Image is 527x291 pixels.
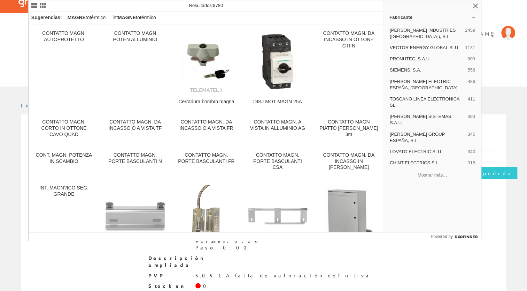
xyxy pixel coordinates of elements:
a: INT. MAGN?ICO SEG. GRANDE [29,179,99,274]
a: CONTATTO MAGN. DA INCASSO O A VISTA TF [100,113,170,146]
div: 5,06 € A falta de valoración definitiva. [195,272,377,279]
span: TOSCANO LINEA ELECTRONICA SL [390,96,465,109]
span: 558 [467,67,475,73]
a: CONTATTO MAGN PIATTO [PERSON_NAME] 3m [313,113,384,146]
div: Sugerencias: [29,13,63,23]
strong: MAGNE [118,15,136,20]
span: 411 [467,96,475,109]
span: 8780 [213,3,223,8]
div: CONTATTO MAGN. DA INCASSO IN OTTONE CTFN [319,30,379,49]
span: 318 [467,160,475,166]
span: [PERSON_NAME] INDUSTRIES ([GEOGRAPHIC_DATA]), S.L. [390,27,462,40]
a: Fabricante [384,12,481,23]
span: LOVATO ELECTRIC SLU [390,149,465,155]
span: Descripción ampliada [148,255,190,269]
div: CONTATTO MAGN. CORTO IN OTTONE CAVO QUAD [34,119,94,138]
span: [PERSON_NAME] ELECTRIC ESPAÑA, [GEOGRAPHIC_DATA] [390,79,465,91]
span: 393 [467,113,475,126]
div: 0 [203,283,210,290]
div: CONTATTO MAGN. DA INCASSO IN [PERSON_NAME] [319,152,379,171]
a: CONTATTO MAGN. CORTO IN OTTONE CAVO QUAD [29,113,99,146]
img: DISJ MOT MAGN 25A [248,32,307,91]
strong: MAGNE [68,15,86,20]
span: Powered by [431,233,452,240]
span: VECTOR ENERGY GLOBAL SLU [390,45,462,51]
span: 486 [467,79,475,91]
div: DISJ MOT MAGN 25A [248,99,307,105]
div: int totérmico [110,12,159,24]
a: Cerradura bombín magna Cerradura bombín magna [171,25,242,113]
a: CONTATTO MAGN. PORTE BASCULANTI N [100,147,170,179]
div: totérmico [65,12,109,24]
a: kit montaje Magne puerta normal [100,179,170,274]
img: CONTACTO MAGN. G/POTEN. SUELO [189,185,224,248]
a: CONTATTO MAGN. A VISTA IN ALLUMINIO AG [242,113,313,146]
span: [PERSON_NAME] GROUP ESPAÑA, S.L. [390,131,465,144]
div: CONTATTO MAGN. PORTE BASCULANTI CSA [248,152,307,171]
a: CONTATTO MAGN. AUTOPROTETTO [29,25,99,113]
a: Powered by [431,232,481,241]
div: Peso: 0.00 [195,244,265,251]
a: CONTACTO MAGN. G/POTEN. SUELO [171,179,242,274]
span: [PERSON_NAME] SISTEMAS, S.A.U. [390,113,465,126]
span: CHINT ELECTRICS S.L. [390,160,465,166]
span: 2459 [465,27,475,40]
a: Inicio [21,102,51,109]
span: Resultados: [189,3,223,8]
span: 345 [467,131,475,144]
a: Armario superficie magna 800x600x260 IP65 [313,179,384,274]
a: CONTATTO MAGN. DA INCASSO O A VISTA FR [171,113,242,146]
a: CONTATTO MAGN. PORTE BASCULANTI FR [171,147,242,179]
span: 340 [467,149,475,155]
img: kit montaje Magne puerta corredera [248,186,307,246]
a: CONT. MAGN. POTENZA IN SCAMBIO [29,147,99,179]
img: Cerradura bombín magna [181,30,231,93]
a: DISJ MOT MAGN 25A DISJ MOT MAGN 25A [242,25,313,113]
img: kit montaje Magne puerta normal [105,186,165,246]
a: kit montaje Magne puerta corredera [242,179,313,274]
a: CONTATTO MAGN. PORTE BASCULANTI CSA [242,147,313,179]
div: CONTATTO MAGN. A VISTA IN ALLUMINIO AG [248,119,307,132]
span: PVP [148,272,190,279]
a: CONTATTO MAGN. DA INCASSO IN OTTONE CTFN [313,25,384,113]
div: CONTATTO MAGN. PORTE BASCULANTI FR [177,152,236,165]
div: CONTATTO MAGN POTEN ALLUMINIO [105,30,165,43]
div: CONTATTO MAGN PIATTO [PERSON_NAME] 3m [319,119,379,138]
button: Mostrar más… [387,169,478,181]
div: INT. MAGN?ICO SEG. GRANDE [34,185,94,197]
div: Cerradura bombín magna [177,99,236,105]
div: CONT. MAGN. POTENZA IN SCAMBIO [34,152,94,165]
div: CONTATTO MAGN. PORTE BASCULANTI N [105,152,165,165]
div: CONTATTO MAGN. AUTOPROTETTO [34,30,94,43]
div: CONTATTO MAGN. DA INCASSO O A VISTA TF [105,119,165,132]
a: CONTATTO MAGN POTEN ALLUMINIO [100,25,170,113]
span: 1131 [465,45,475,51]
a: CONTATTO MAGN. DA INCASSO IN [PERSON_NAME] [313,147,384,179]
span: SIEMENS, S.A. [390,67,465,73]
span: 809 [467,56,475,62]
img: Armario superficie magna 800x600x260 IP65 [324,185,374,248]
span: PRONUTEC, S.A.U. [390,56,465,62]
div: CONTATTO MAGN. DA INCASSO O A VISTA FR [177,119,236,132]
